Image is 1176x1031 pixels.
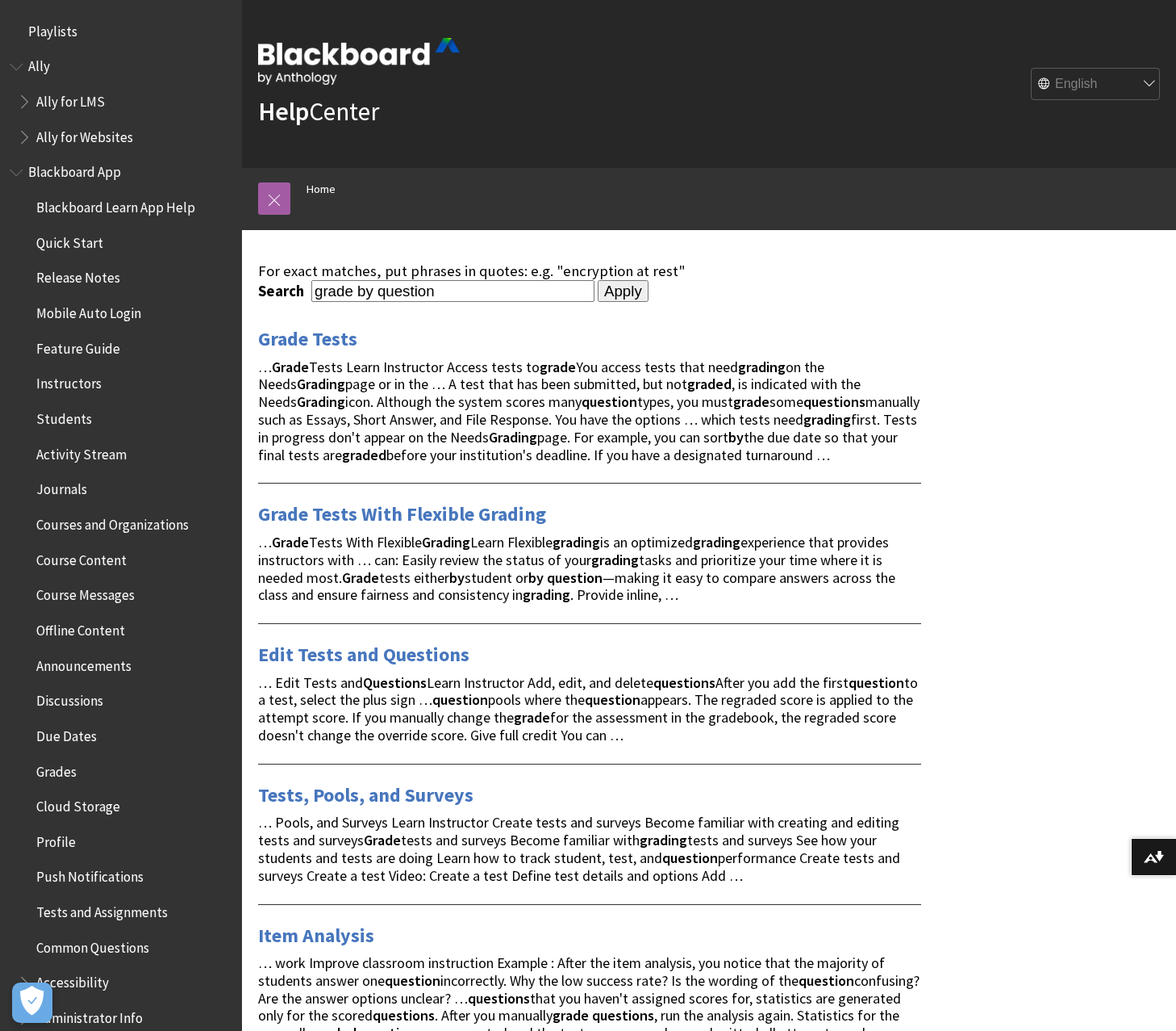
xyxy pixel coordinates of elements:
select: Site Language Selector [1032,69,1161,101]
strong: question [585,690,640,709]
strong: grade [553,1006,589,1025]
strong: by [728,428,744,446]
span: … Tests Learn Instructor Access tests to You access tests that need on the Needs page or in the …... [258,358,920,464]
strong: question [662,849,718,867]
a: Item Analysis [258,923,374,949]
strong: Grade [342,568,379,587]
nav: Book outline for Anthology Ally Help [10,53,232,151]
strong: grade [733,392,769,411]
strong: question [547,568,603,587]
strong: grading [693,533,740,551]
strong: Grade [272,358,309,376]
span: Activity Stream [36,441,127,463]
span: Administrator Info [36,1004,143,1026]
span: … Edit Tests and Learn Instructor Add, edit, and delete After you add the first to a test, select... [258,673,918,744]
span: Journals [36,476,87,498]
span: Instructors [36,371,102,392]
strong: by [528,568,544,587]
strong: Grading [422,533,470,551]
strong: grade [540,358,576,376]
span: Cloud Storage [36,793,120,815]
span: Courses and Organizations [36,511,189,533]
span: Tests and Assignments [36,899,168,920]
input: Apply [598,280,648,303]
span: Release Notes [36,265,120,287]
img: Blackboard by Anthology [258,38,460,85]
span: Ally for Websites [36,124,133,145]
span: Common Questions [36,934,149,956]
span: Push Notifications [36,864,144,886]
strong: Grade [272,533,309,551]
strong: question [582,392,637,411]
strong: questions [803,392,865,411]
span: Course Content [36,547,127,568]
span: Blackboard Learn App Help [36,194,195,216]
strong: grading [553,533,600,551]
strong: graded [687,375,732,393]
span: … Tests With Flexible Learn Flexible is an optimized experience that provides instructors with … ... [258,533,895,604]
strong: questions [653,673,715,692]
span: Announcements [36,652,131,674]
strong: questions [592,1006,654,1025]
span: Ally [28,53,50,75]
span: … Pools, and Surveys Learn Instructor Create tests and surveys Become familiar with creating and ... [258,813,900,884]
span: Playlists [28,18,77,40]
strong: by [449,568,465,587]
span: Mobile Auto Login [36,300,141,321]
strong: grading [591,551,639,569]
span: Blackboard App [28,159,121,181]
a: HelpCenter [258,95,379,128]
a: Tests, Pools, and Surveys [258,782,473,808]
span: Discussions [36,687,103,709]
strong: Grading [297,392,345,411]
span: Course Messages [36,582,135,604]
span: Due Dates [36,723,97,744]
span: Offline Content [36,617,125,639]
span: Ally for LMS [36,88,105,110]
nav: Book outline for Playlists [10,18,232,45]
strong: Grade [364,831,401,849]
strong: graded [342,446,386,464]
strong: question [799,971,854,990]
strong: grade [514,708,550,727]
a: Home [307,179,336,199]
strong: questions [468,989,530,1008]
strong: Help [258,95,309,128]
span: Students [36,405,92,427]
a: Grade Tests With Flexible Grading [258,501,546,527]
strong: grading [640,831,687,849]
strong: question [849,673,904,692]
button: Open Preferences [12,983,52,1023]
span: Profile [36,828,76,850]
strong: grading [803,410,851,429]
strong: grading [738,358,786,376]
strong: Grading [489,428,537,446]
div: For exact matches, put phrases in quotes: e.g. "encryption at rest" [258,262,921,280]
strong: Questions [363,673,427,692]
span: Grades [36,758,77,780]
span: Accessibility [36,970,109,991]
strong: questions [373,1006,435,1025]
a: Edit Tests and Questions [258,642,469,668]
label: Search [258,282,308,300]
strong: question [385,971,440,990]
span: Quick Start [36,229,103,251]
span: Feature Guide [36,335,120,357]
a: Grade Tests [258,326,357,352]
strong: grading [523,585,570,604]
strong: question [432,690,488,709]
strong: Grading [297,375,345,393]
